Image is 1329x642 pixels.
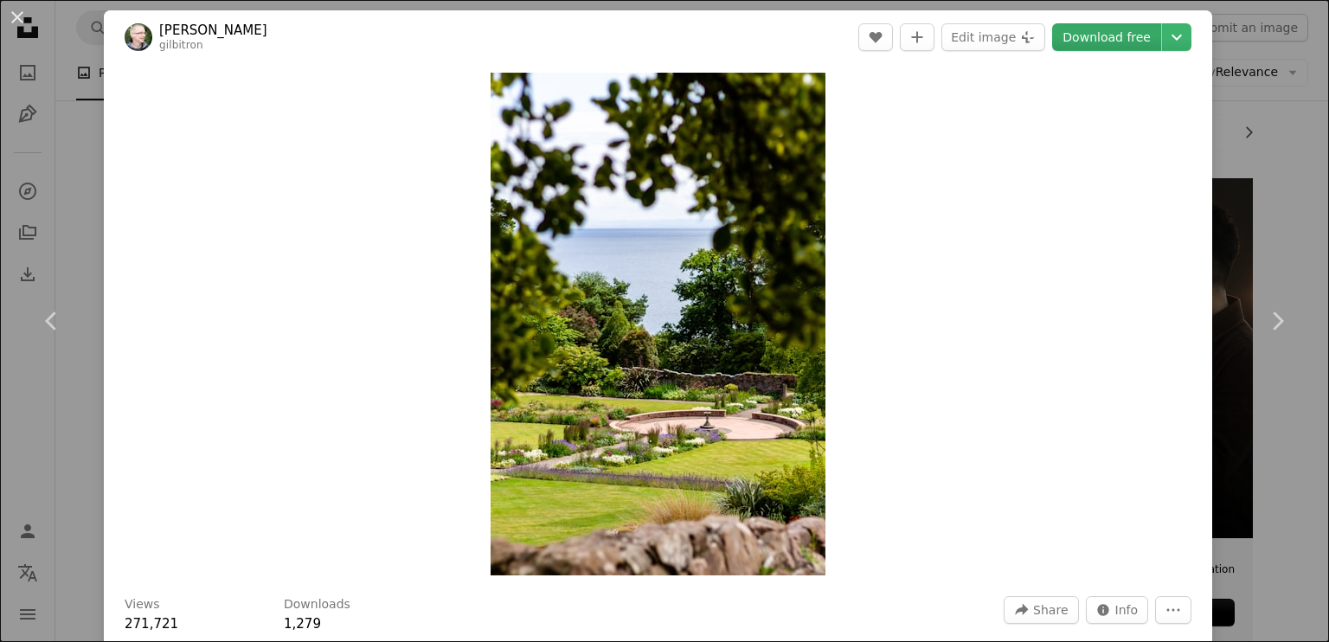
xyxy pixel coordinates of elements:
[284,596,350,613] h3: Downloads
[1052,23,1161,51] a: Download free
[159,39,203,51] a: gilbitron
[491,73,825,575] img: green trees
[125,616,178,632] span: 271,721
[1033,597,1068,623] span: Share
[125,23,152,51] img: Go to Gilbert Pellegrom's profile
[941,23,1045,51] button: Edit image
[858,23,893,51] button: Like
[284,616,321,632] span: 1,279
[1115,597,1139,623] span: Info
[491,73,825,575] button: Zoom in on this image
[125,596,160,613] h3: Views
[900,23,934,51] button: Add to Collection
[1004,596,1078,624] button: Share this image
[1162,23,1191,51] button: Choose download size
[1155,596,1191,624] button: More Actions
[1225,238,1329,404] a: Next
[1086,596,1149,624] button: Stats about this image
[159,22,267,39] a: [PERSON_NAME]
